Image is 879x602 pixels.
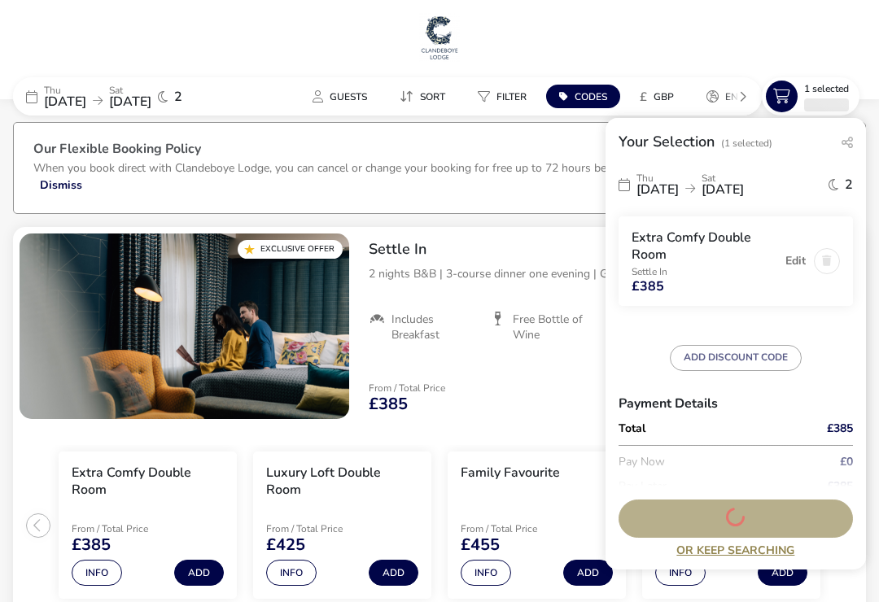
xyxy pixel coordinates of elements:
[387,85,465,108] naf-pibe-menu-bar-item: Sort
[174,90,182,103] span: 2
[546,85,620,108] button: Codes
[461,537,500,553] span: £455
[300,85,387,108] naf-pibe-menu-bar-item: Guests
[762,77,866,116] naf-pibe-menu-bar-item: 1 Selected
[420,90,445,103] span: Sort
[575,90,607,103] span: Codes
[702,181,744,198] span: [DATE]
[238,240,343,259] div: Exclusive Offer
[670,345,802,371] button: ADD DISCOUNT CODE
[702,173,744,183] p: Sat
[546,85,627,108] naf-pibe-menu-bar-item: Codes
[845,178,853,191] span: 2
[627,85,687,108] button: £GBP
[465,85,546,108] naf-pibe-menu-bar-item: Filter
[619,165,853,203] div: Thu[DATE]Sat[DATE]2
[632,280,664,293] span: £385
[461,465,560,482] h3: Family Favourite
[266,465,418,499] h3: Luxury Loft Double Room
[627,85,693,108] naf-pibe-menu-bar-item: £GBP
[785,255,806,267] button: Edit
[619,450,806,474] p: Pay Now
[827,481,853,492] span: £385
[640,89,647,105] i: £
[33,142,846,159] h3: Our Flexible Booking Policy
[636,181,679,198] span: [DATE]
[44,85,86,95] p: Thu
[369,265,853,282] p: 2 nights B&B | 3-course dinner one evening | Glass of prosecco | Free bottle of wine
[619,132,715,151] h2: Your Selection
[72,537,111,553] span: £385
[266,524,382,534] p: From / Total Price
[721,137,772,150] span: (1 Selected)
[513,312,598,342] span: Free Bottle of Wine
[619,423,806,434] p: Total
[636,173,679,183] p: Thu
[461,524,576,534] p: From / Total Price
[619,544,853,556] a: Or Keep Searching
[419,13,460,62] img: Main Website
[827,423,853,434] span: £385
[266,560,317,586] button: Info
[33,160,799,176] p: When you book direct with Clandeboye Lodge, you can cancel or change your booking for free up to ...
[356,227,866,356] div: Settle In2 nights B&B | 3-course dinner one evening | Glass of prosecco | Free bottle of wineIncl...
[840,456,853,468] span: £0
[619,384,853,423] h3: Payment Details
[266,537,305,553] span: £425
[693,85,758,108] naf-pibe-menu-bar-item: en
[654,90,674,103] span: GBP
[72,465,224,499] h3: Extra Comfy Double Room
[369,396,408,412] span: £385
[461,560,511,586] button: Info
[632,229,777,264] h3: Extra Comfy Double Room
[40,177,82,194] button: Dismiss
[369,560,418,586] button: Add
[496,90,527,103] span: Filter
[20,233,349,419] swiper-slide: 1 / 1
[619,474,806,499] p: Pay Later
[804,82,849,95] span: 1 Selected
[72,560,122,586] button: Info
[369,383,445,393] p: From / Total Price
[44,93,86,111] span: [DATE]
[758,560,807,586] button: Add
[387,85,458,108] button: Sort
[72,524,187,534] p: From / Total Price
[632,267,777,277] p: Settle In
[655,560,706,586] button: Info
[465,85,540,108] button: Filter
[300,85,380,108] button: Guests
[369,240,853,259] h2: Settle In
[109,93,151,111] span: [DATE]
[391,312,477,342] span: Includes Breakfast
[693,85,751,108] button: en
[762,77,859,116] button: 1 Selected
[109,85,151,95] p: Sat
[174,560,224,586] button: Add
[330,90,367,103] span: Guests
[563,560,613,586] button: Add
[13,77,257,116] div: Thu[DATE]Sat[DATE]2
